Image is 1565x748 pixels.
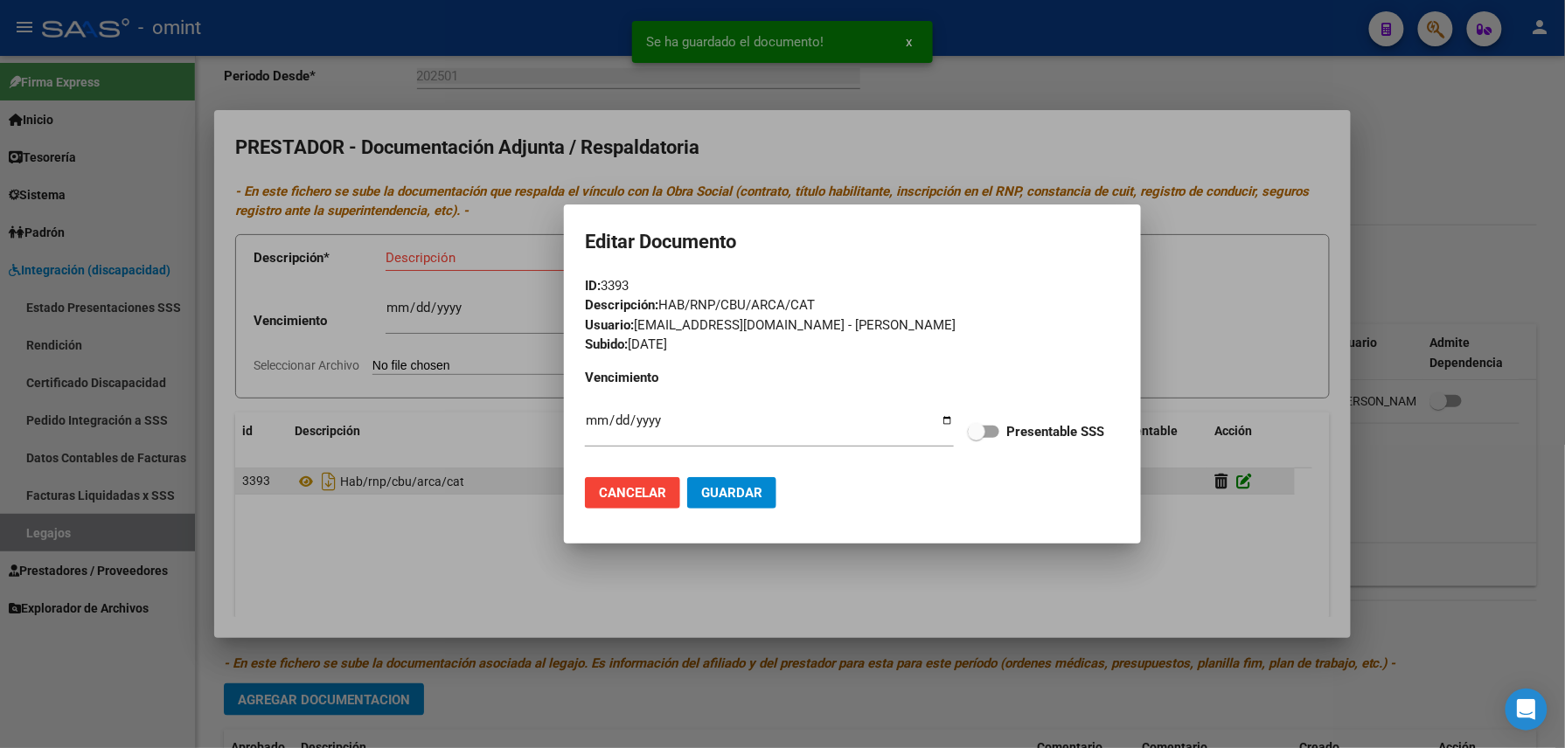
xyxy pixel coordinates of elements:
strong: Descripción: [585,297,658,313]
h2: Editar Documento [585,225,1120,259]
div: [DATE] [585,335,1120,355]
p: Vencimiento [585,368,746,388]
span: Guardar [701,485,762,501]
div: HAB/RNP/CBU/ARCA/CAT [585,295,1120,315]
strong: Usuario: [585,317,634,333]
strong: ID: [585,278,601,294]
strong: Subido: [585,336,628,352]
strong: Presentable SSS [1006,424,1104,440]
div: Open Intercom Messenger [1506,689,1548,731]
button: Cancelar [585,477,680,509]
span: Cancelar [599,485,666,501]
button: Guardar [687,477,776,509]
div: 3393 [585,276,1120,296]
div: [EMAIL_ADDRESS][DOMAIN_NAME] - [PERSON_NAME] [585,315,1120,336]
